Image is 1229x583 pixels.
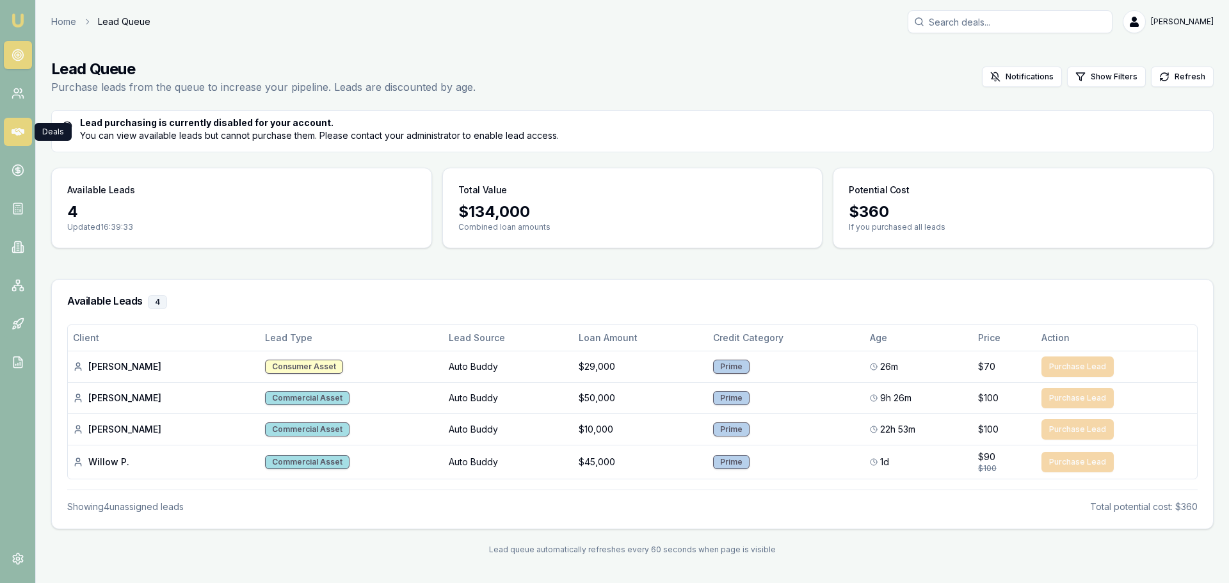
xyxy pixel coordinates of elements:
div: $ 134,000 [458,202,807,222]
td: $10,000 [574,413,708,445]
td: Auto Buddy [444,445,573,479]
td: $50,000 [574,382,708,413]
span: $100 [978,423,999,436]
button: Notifications [982,67,1062,87]
th: Action [1036,325,1197,351]
td: Auto Buddy [444,382,573,413]
h3: Total Value [458,184,507,196]
div: You can view available leads but cannot purchase them. Please contact your administrator to enabl... [62,116,1203,142]
span: 26m [880,360,898,373]
td: Auto Buddy [444,413,573,445]
p: Updated 16:39:33 [67,222,416,232]
span: 22h 53m [880,423,915,436]
div: Willow P. [73,456,255,468]
nav: breadcrumb [51,15,150,28]
span: 1d [880,456,889,468]
h3: Potential Cost [849,184,909,196]
span: Lead Queue [98,15,150,28]
div: Prime [713,455,750,469]
a: Home [51,15,76,28]
th: Price [973,325,1036,351]
span: $90 [978,451,995,463]
p: Purchase leads from the queue to increase your pipeline. Leads are discounted by age. [51,79,476,95]
div: Commercial Asset [265,422,349,436]
div: $100 [978,463,1031,474]
span: $100 [978,392,999,404]
h3: Available Leads [67,295,1198,309]
div: Commercial Asset [265,455,349,469]
div: Lead queue automatically refreshes every 60 seconds when page is visible [51,545,1214,555]
div: Commercial Asset [265,391,349,405]
th: Age [865,325,973,351]
div: Deals [35,123,72,141]
th: Lead Source [444,325,573,351]
div: 4 [148,295,167,309]
div: [PERSON_NAME] [73,360,255,373]
div: Prime [713,422,750,436]
strong: Lead purchasing is currently disabled for your account. [80,117,333,128]
span: 9h 26m [880,392,912,404]
div: Prime [713,391,750,405]
th: Lead Type [260,325,444,351]
h3: Available Leads [67,184,135,196]
th: Client [68,325,260,351]
div: Showing 4 unassigned lead s [67,500,184,513]
p: Combined loan amounts [458,222,807,232]
div: Prime [713,360,750,374]
div: Consumer Asset [265,360,343,374]
td: Auto Buddy [444,351,573,382]
span: $70 [978,360,995,373]
button: Show Filters [1067,67,1146,87]
div: [PERSON_NAME] [73,423,255,436]
p: If you purchased all leads [849,222,1198,232]
th: Loan Amount [574,325,708,351]
h1: Lead Queue [51,59,476,79]
button: Refresh [1151,67,1214,87]
div: 4 [67,202,416,222]
span: [PERSON_NAME] [1151,17,1214,27]
th: Credit Category [708,325,865,351]
div: [PERSON_NAME] [73,392,255,404]
td: $29,000 [574,351,708,382]
td: $45,000 [574,445,708,479]
input: Search deals [908,10,1113,33]
div: Total potential cost: $360 [1090,500,1198,513]
div: $ 360 [849,202,1198,222]
img: emu-icon-u.png [10,13,26,28]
